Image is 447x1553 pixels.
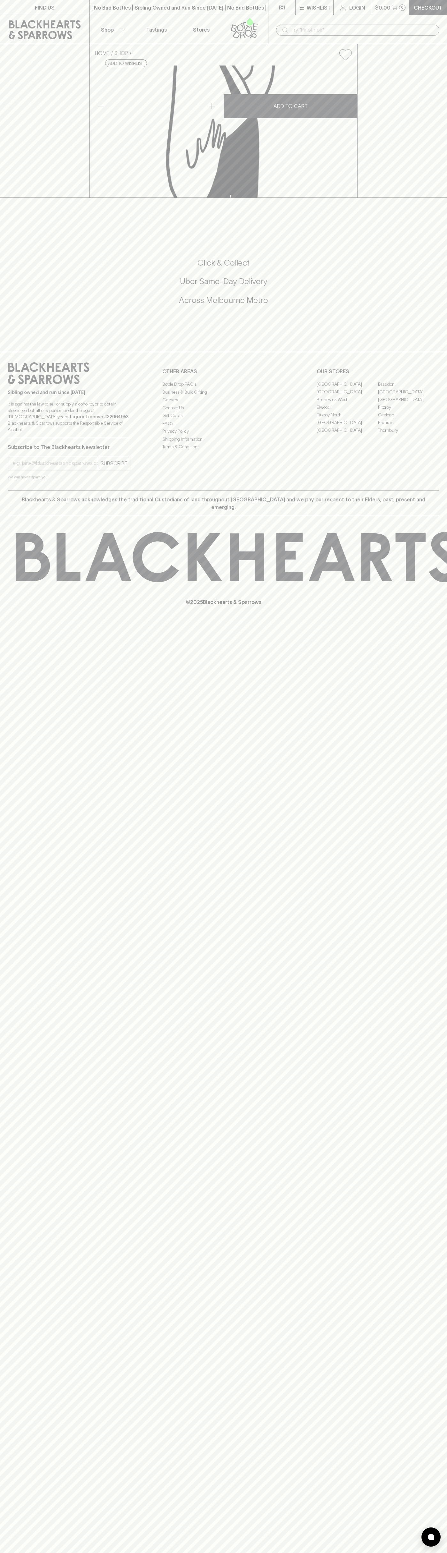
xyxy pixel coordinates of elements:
a: SHOP [114,50,128,56]
a: Elwood [317,403,378,411]
a: [GEOGRAPHIC_DATA] [317,426,378,434]
p: Stores [193,26,210,34]
button: Add to wishlist [105,59,147,67]
h5: Uber Same-Day Delivery [8,276,439,287]
button: ADD TO CART [224,94,357,118]
a: [GEOGRAPHIC_DATA] [378,396,439,403]
a: Privacy Policy [162,428,285,435]
input: e.g. jane@blackheartsandsparrows.com.au [13,458,98,468]
button: Shop [90,15,135,44]
a: Shipping Information [162,435,285,443]
p: 0 [401,6,404,9]
a: [GEOGRAPHIC_DATA] [378,388,439,396]
div: Call to action block [8,232,439,339]
p: We will never spam you [8,474,130,480]
button: Add to wishlist [337,47,354,63]
p: OUR STORES [317,367,439,375]
a: Thornbury [378,426,439,434]
a: [GEOGRAPHIC_DATA] [317,380,378,388]
a: Terms & Conditions [162,443,285,451]
img: bubble-icon [428,1534,434,1540]
a: Tastings [134,15,179,44]
p: Shop [101,26,114,34]
a: Fitzroy North [317,411,378,419]
p: It is against the law to sell or supply alcohol to, or to obtain alcohol on behalf of a person un... [8,401,130,433]
img: Proper Crisp Big Cut Paprika Smoked Paprika Chips 150g [90,66,357,197]
p: Subscribe to The Blackhearts Newsletter [8,443,130,451]
a: Fitzroy [378,403,439,411]
a: Geelong [378,411,439,419]
h5: Across Melbourne Metro [8,295,439,305]
a: [GEOGRAPHIC_DATA] [317,388,378,396]
a: Stores [179,15,224,44]
a: Braddon [378,380,439,388]
a: FAQ's [162,420,285,427]
p: Sibling owned and run since [DATE] [8,389,130,396]
a: Business & Bulk Gifting [162,388,285,396]
p: OTHER AREAS [162,367,285,375]
p: FIND US [35,4,55,12]
h5: Click & Collect [8,258,439,268]
a: Gift Cards [162,412,285,420]
strong: Liquor License #32064953 [70,414,129,419]
p: ADD TO CART [274,102,308,110]
a: HOME [95,50,110,56]
input: Try "Pinot noir" [291,25,434,35]
p: SUBSCRIBE [101,460,127,467]
p: $0.00 [375,4,390,12]
p: Login [349,4,365,12]
a: Contact Us [162,404,285,412]
a: Brunswick West [317,396,378,403]
a: Bottle Drop FAQ's [162,381,285,388]
p: Wishlist [307,4,331,12]
a: Prahran [378,419,439,426]
button: SUBSCRIBE [98,456,130,470]
p: Checkout [414,4,443,12]
p: Tastings [146,26,167,34]
a: [GEOGRAPHIC_DATA] [317,419,378,426]
p: Blackhearts & Sparrows acknowledges the traditional Custodians of land throughout [GEOGRAPHIC_DAT... [12,496,435,511]
a: Careers [162,396,285,404]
